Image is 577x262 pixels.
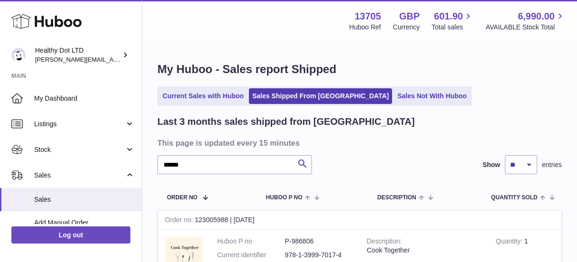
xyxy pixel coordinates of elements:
[34,218,135,227] span: Add Manual Order
[285,251,353,260] dd: 978-1-3999-7017-4
[34,195,135,204] span: Sales
[34,171,125,180] span: Sales
[393,23,420,32] div: Currency
[285,237,353,246] dd: P-986806
[249,88,392,104] a: Sales Shipped From [GEOGRAPHIC_DATA]
[394,88,470,104] a: Sales Not With Huboo
[217,251,285,260] dt: Current identifier
[485,10,566,32] a: 6,990.00 AVAILABLE Stock Total
[34,145,125,154] span: Stock
[349,23,381,32] div: Huboo Ref
[165,216,195,226] strong: Order no
[157,138,559,148] h3: This page is updated every 15 minutes
[367,246,482,255] div: Cook Together
[431,10,474,32] a: 601.90 Total sales
[157,115,415,128] h2: Last 3 months sales shipped from [GEOGRAPHIC_DATA]
[355,10,381,23] strong: 13705
[377,195,416,201] span: Description
[542,160,562,169] span: entries
[11,48,26,62] img: Dorothy@healthydot.com
[496,237,524,247] strong: Quantity
[266,195,302,201] span: Huboo P no
[217,237,285,246] dt: Huboo P no
[11,226,130,243] a: Log out
[431,23,474,32] span: Total sales
[167,195,198,201] span: Order No
[159,88,247,104] a: Current Sales with Huboo
[35,46,120,64] div: Healthy Dot LTD
[158,211,561,230] div: 123005988 | [DATE]
[434,10,463,23] span: 601.90
[34,94,135,103] span: My Dashboard
[518,10,555,23] span: 6,990.00
[35,56,190,63] span: [PERSON_NAME][EMAIL_ADDRESS][DOMAIN_NAME]
[485,23,566,32] span: AVAILABLE Stock Total
[491,195,538,201] span: Quantity Sold
[367,237,402,247] strong: Description
[483,160,500,169] label: Show
[399,10,420,23] strong: GBP
[34,120,125,129] span: Listings
[157,62,562,77] h1: My Huboo - Sales report Shipped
